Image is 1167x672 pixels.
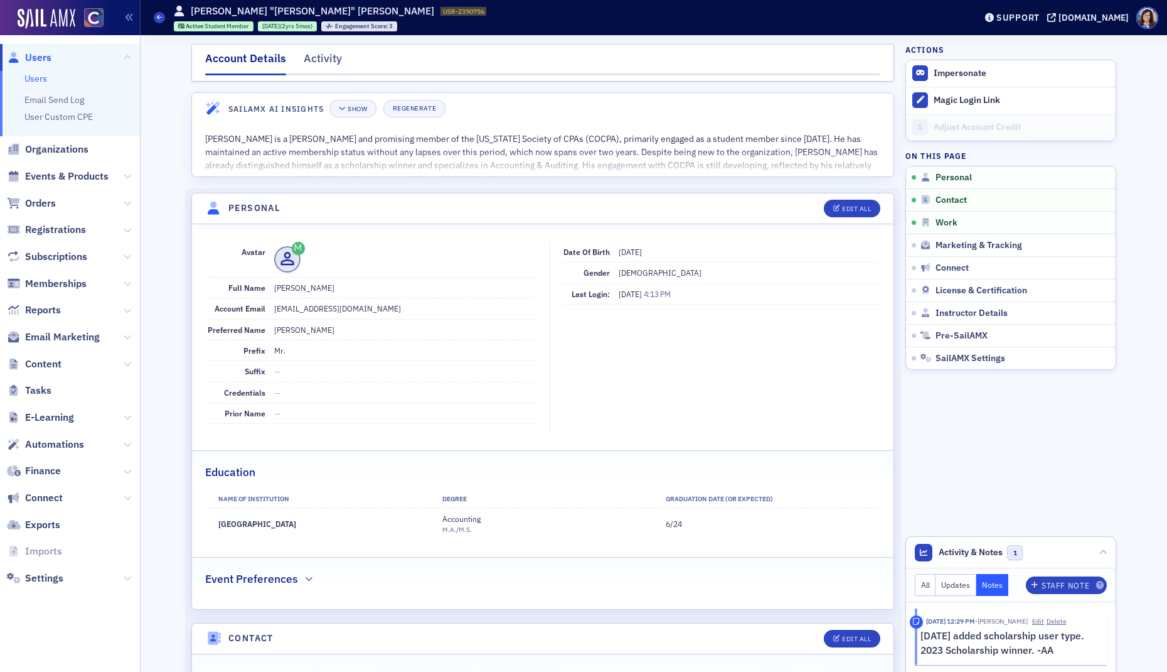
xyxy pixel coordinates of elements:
a: View Homepage [75,8,104,30]
td: [GEOGRAPHIC_DATA] [208,509,431,539]
h4: Contact [228,632,274,645]
span: — [274,408,280,418]
button: Edit [1032,617,1044,627]
h4: On this page [905,150,1116,161]
div: 3 [335,23,393,30]
h1: [PERSON_NAME] "[PERSON_NAME]" [PERSON_NAME] [191,4,434,18]
span: Account Email [215,303,265,313]
span: Abbey Aguirre [975,617,1028,626]
a: Users [24,73,47,84]
span: SailAMX Settings [935,353,1005,364]
a: Users [7,51,51,65]
span: — [274,387,280,398]
span: Reports [25,303,61,317]
span: Gender [583,268,610,278]
a: Settings [7,572,63,585]
span: Imports [25,545,62,558]
span: Events & Products [25,170,109,183]
button: Magic Login Link [906,87,1116,114]
span: E-Learning [25,411,74,425]
a: Orders [7,197,56,210]
a: Finance [7,464,61,478]
a: Memberships [7,277,87,291]
h4: Personal [228,202,280,215]
span: [DATE] [619,247,642,257]
span: Prefix [243,345,265,355]
time: 9/12/2023 12:29 PM [926,617,975,626]
a: Subscriptions [7,250,87,264]
span: Pre-SailAMX [935,330,988,342]
th: Graduation Date (Or Expected) [654,490,878,509]
span: Automations [25,438,84,452]
span: Contact [935,195,967,206]
span: 6/24 [666,519,682,529]
a: Adjust Account Credit [906,114,1116,141]
div: 2023-03-19 00:00:00 [258,21,317,31]
button: All [915,574,936,596]
img: SailAMX [18,9,75,29]
div: Active: Active: Student Member [174,21,254,31]
a: Organizations [7,143,88,156]
div: Staff Note [910,615,923,629]
span: Last Login: [572,289,610,299]
span: 4:13 PM [644,289,671,299]
h2: Event Preferences [205,571,298,587]
span: Suffix [245,366,265,376]
dd: [EMAIL_ADDRESS][DOMAIN_NAME] [274,298,536,318]
a: Events & Products [7,170,109,183]
button: Staff Note [1026,577,1107,594]
span: M.A./M.S. [442,525,472,534]
span: Exports [25,518,60,532]
dd: Mr. [274,340,536,360]
span: [DATE] [262,22,280,30]
th: Name of Institution [208,490,431,509]
span: Date of Birth [563,247,610,257]
a: Exports [7,518,60,532]
span: Activity & Notes [939,546,1003,559]
span: 1 [1007,545,1023,561]
span: Organizations [25,143,88,156]
dd: [DEMOGRAPHIC_DATA] [619,263,878,283]
button: Delete [1047,617,1067,627]
button: Updates [935,574,976,596]
span: Work [935,217,957,229]
a: E-Learning [7,411,74,425]
span: Email Marketing [25,330,100,344]
span: Prior Name [225,408,265,418]
span: Users [25,51,51,65]
th: Degree [431,490,654,509]
div: Show [348,106,367,112]
div: Activity [304,50,342,73]
button: Show [329,100,376,117]
span: Connect [25,491,63,505]
button: Impersonate [934,68,986,79]
span: Finance [25,464,61,478]
button: [DOMAIN_NAME] [1047,13,1133,22]
span: Instructor Details [935,308,1008,319]
a: Reports [7,303,61,317]
img: SailAMX [84,8,104,28]
div: Edit All [842,205,871,212]
span: — [274,366,280,376]
h4: Actions [905,44,944,55]
button: Notes [976,574,1009,596]
a: Active Student Member [178,22,250,30]
span: License & Certification [935,285,1027,296]
h4: SailAMX AI Insights [228,103,324,114]
a: Email Marketing [7,330,100,344]
span: Orders [25,197,56,210]
h2: Education [205,464,255,480]
a: Connect [7,491,63,505]
button: Regenerate [383,100,445,117]
div: Magic Login Link [934,95,1109,106]
a: User Custom CPE [24,111,93,122]
span: Memberships [25,277,87,291]
span: Personal [935,172,972,183]
span: Avatar [242,247,265,257]
div: Support [996,12,1040,23]
span: Tasks [25,384,51,398]
div: Engagement Score: 3 [321,21,397,31]
span: Engagement Score : [335,22,390,30]
span: Profile [1136,7,1158,29]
